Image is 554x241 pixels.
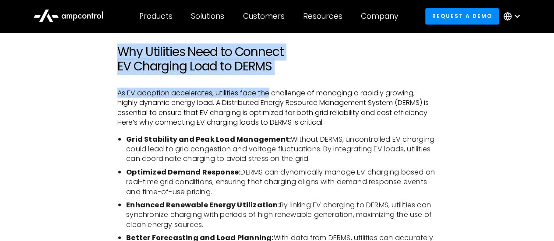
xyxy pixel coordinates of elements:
li: Without DERMS, uncontrolled EV charging could lead to grid congestion and voltage fluctuations. B... [126,134,437,164]
div: Resources [303,11,342,21]
li: DERMS can dynamically manage EV charging based on real-time grid conditions, ensuring that chargi... [126,167,437,196]
div: Products [139,11,173,21]
div: Solutions [191,11,224,21]
a: Request a demo [425,8,499,24]
strong: Enhanced Renewable Energy Utilization: [126,199,280,210]
h2: Why Utilities Need to Connect EV Charging Load to DERMS [117,45,437,74]
div: Customers [243,11,285,21]
p: As EV adoption accelerates, utilities face the challenge of managing a rapidly growing, highly dy... [117,88,437,127]
div: Company [361,11,398,21]
li: By linking EV charging to DERMS, utilities can synchronize charging with periods of high renewabl... [126,200,437,229]
strong: Grid Stability and Peak Load Management: [126,134,291,144]
strong: Optimized Demand Response: [126,167,240,177]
